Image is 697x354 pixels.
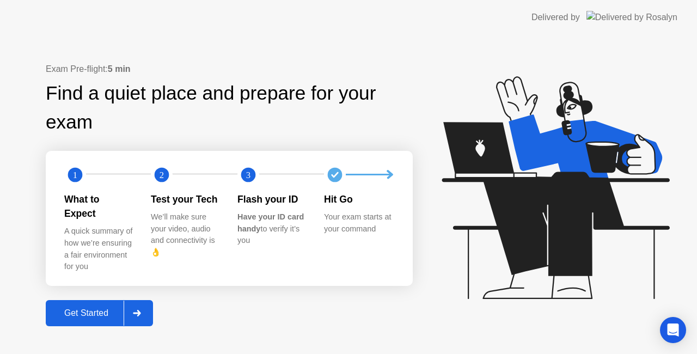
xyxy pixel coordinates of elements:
img: Delivered by Rosalyn [586,11,677,23]
div: to verify it’s you [237,211,307,247]
b: 5 min [108,64,131,74]
div: Test your Tech [151,192,220,206]
div: Hit Go [324,192,393,206]
b: Have your ID card handy [237,212,304,233]
div: Delivered by [531,11,580,24]
div: Exam Pre-flight: [46,63,413,76]
button: Get Started [46,300,153,326]
text: 2 [160,169,164,180]
div: Find a quiet place and prepare for your exam [46,79,413,137]
text: 3 [246,169,250,180]
div: Flash your ID [237,192,307,206]
div: A quick summary of how we’re ensuring a fair environment for you [64,225,133,272]
div: We’ll make sure your video, audio and connectivity is 👌 [151,211,220,258]
div: Open Intercom Messenger [660,317,686,343]
div: Get Started [49,308,124,318]
text: 1 [73,169,77,180]
div: What to Expect [64,192,133,221]
div: Your exam starts at your command [324,211,393,235]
